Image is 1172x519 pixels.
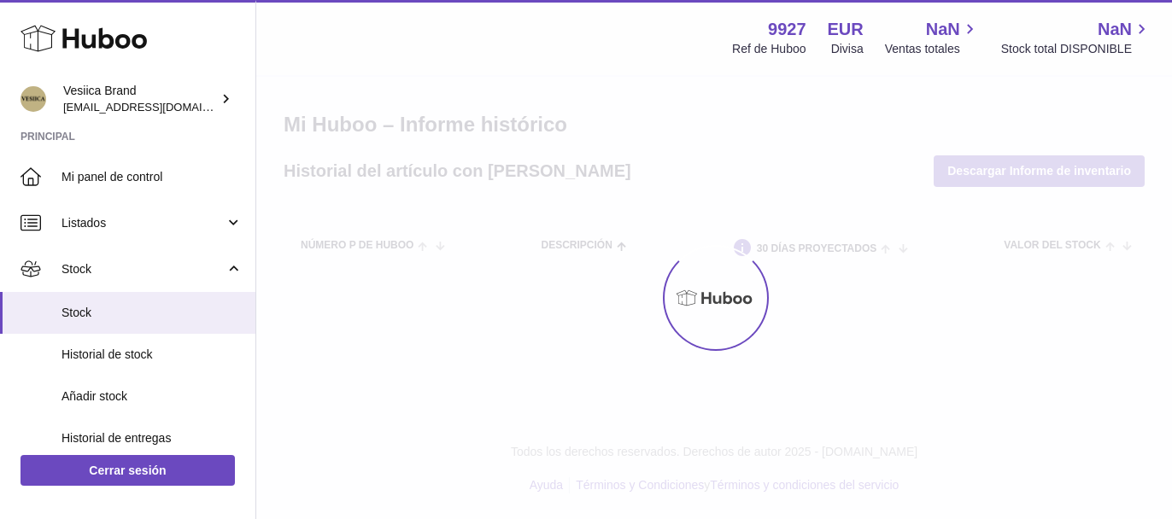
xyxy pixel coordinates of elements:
a: Cerrar sesión [21,455,235,486]
strong: 9927 [768,18,806,41]
span: Historial de entregas [62,430,243,446]
span: NaN [1098,18,1132,41]
div: Vesiica Brand [63,83,217,115]
span: Listados [62,215,225,231]
span: Stock [62,261,225,277]
span: Añadir stock [62,388,243,405]
span: Ventas totales [885,41,980,57]
span: Mi panel de control [62,169,243,185]
span: Stock [62,305,243,321]
a: NaN Stock total DISPONIBLE [1001,18,1151,57]
strong: EUR [828,18,864,41]
a: NaN Ventas totales [885,18,980,57]
div: Divisa [831,41,864,57]
span: [EMAIL_ADDRESS][DOMAIN_NAME] [63,100,251,114]
span: Historial de stock [62,347,243,363]
img: internalAdmin-9927@internal.huboo.com [21,86,46,112]
span: Stock total DISPONIBLE [1001,41,1151,57]
span: NaN [926,18,960,41]
div: Ref de Huboo [732,41,806,57]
